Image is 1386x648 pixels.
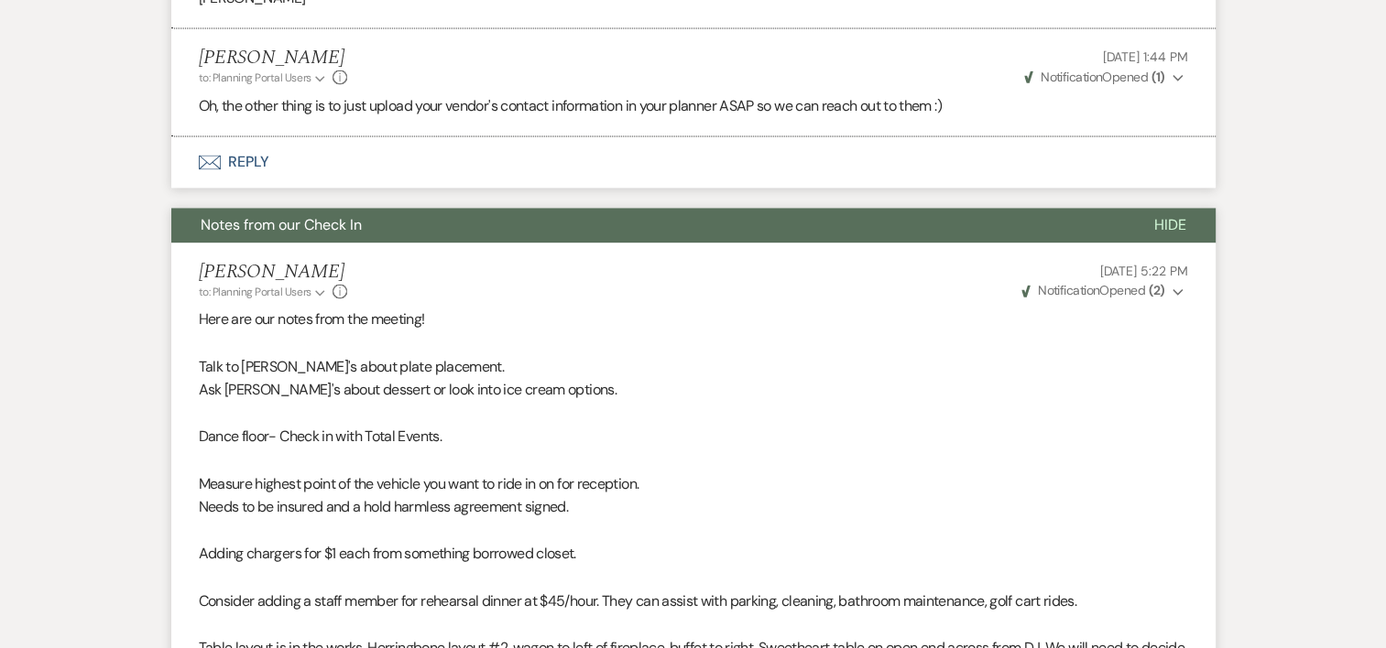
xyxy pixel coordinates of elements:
span: Opened [1021,282,1165,298]
button: Notes from our Check In [171,208,1125,243]
button: Hide [1125,208,1216,243]
button: Reply [171,136,1216,188]
button: to: Planning Portal Users [199,284,329,300]
span: [DATE] 1:44 PM [1102,49,1187,65]
span: Opened [1024,69,1165,85]
p: Ask [PERSON_NAME]'s about dessert or look into ice cream options. [199,378,1188,402]
p: Adding chargers for $1 each from something borrowed closet. [199,542,1188,566]
span: [DATE] 5:22 PM [1099,263,1187,279]
button: NotificationOpened (2) [1019,281,1188,300]
span: to: Planning Portal Users [199,70,311,85]
span: Notification [1038,282,1099,298]
h5: [PERSON_NAME] [199,261,348,284]
p: Consider adding a staff member for rehearsal dinner at $45/hour. They can assist with parking, cl... [199,589,1188,613]
p: Measure highest point of the vehicle you want to ride in on for reception. [199,472,1188,496]
h5: [PERSON_NAME] [199,47,348,70]
p: Oh, the other thing is to just upload your vendor's contact information in your planner ASAP so w... [199,94,1188,118]
span: Notification [1041,69,1102,85]
span: Hide [1154,215,1186,234]
strong: ( 1 ) [1151,69,1164,85]
p: Talk to [PERSON_NAME]'s about plate placement. [199,355,1188,379]
span: Notes from our Check In [201,215,362,234]
p: Dance floor- Check in with Total Events. [199,425,1188,448]
button: to: Planning Portal Users [199,70,329,86]
strong: ( 2 ) [1148,282,1164,298]
button: NotificationOpened (1) [1021,68,1188,87]
p: Here are our notes from the meeting! [199,308,1188,331]
p: Needs to be insured and a hold harmless agreement signed. [199,495,1188,519]
span: to: Planning Portal Users [199,285,311,299]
